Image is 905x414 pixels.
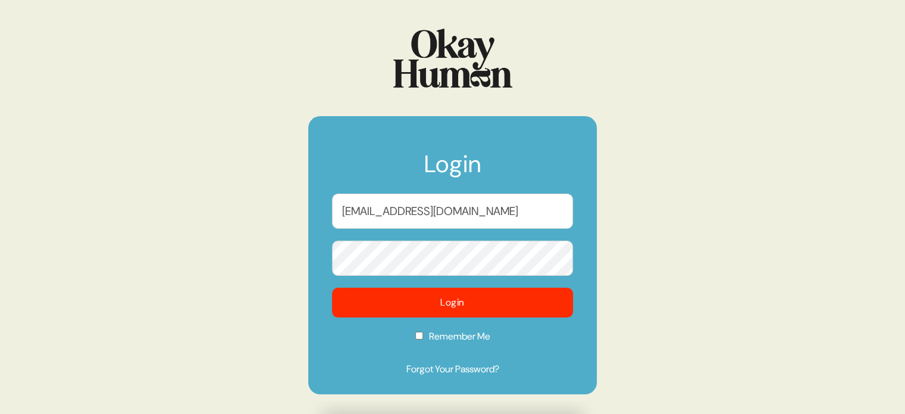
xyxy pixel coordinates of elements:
[415,332,423,340] input: Remember Me
[332,288,573,317] button: Login
[332,362,573,376] a: Forgot Your Password?
[332,194,573,229] input: Email
[393,29,512,88] img: Logo
[332,152,573,188] h1: Login
[332,329,573,351] label: Remember Me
